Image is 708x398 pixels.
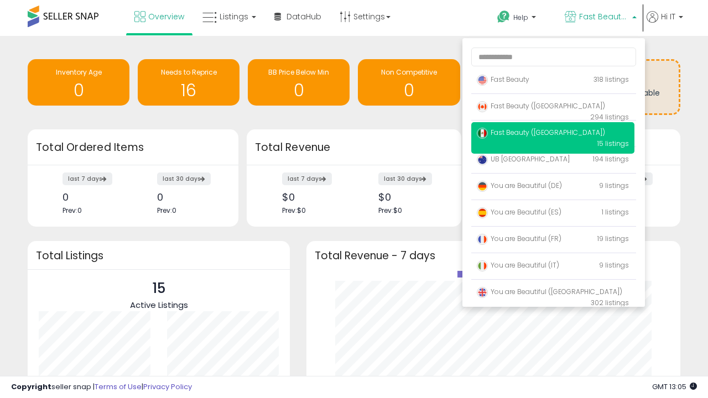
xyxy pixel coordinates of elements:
a: Help [488,2,555,36]
img: uk.png [477,287,488,298]
span: Prev: $0 [282,206,306,215]
span: 194 listings [593,154,629,164]
span: 9 listings [599,260,629,270]
span: 2025-10-14 13:05 GMT [652,381,697,392]
span: Active Listings [130,299,188,311]
span: Inventory Age [56,67,102,77]
span: 294 listings [590,112,629,122]
div: $0 [282,191,346,203]
img: australia.png [477,154,488,165]
span: Needs to Reprice [161,67,217,77]
span: DataHub [287,11,321,22]
img: spain.png [477,207,488,218]
h3: Total Revenue [255,140,453,155]
a: Hi IT [647,11,683,36]
span: You are Beautiful (DE) [477,181,562,190]
h1: 16 [143,81,234,99]
span: You are Beautiful (ES) [477,207,561,217]
span: Overview [148,11,184,22]
span: Prev: $0 [378,206,402,215]
span: Prev: 0 [157,206,176,215]
img: canada.png [477,101,488,112]
span: 9 listings [599,181,629,190]
span: 15 listings [597,139,629,148]
div: seller snap | | [11,382,192,392]
label: last 7 days [282,172,332,185]
a: BB Price Below Min 0 [248,59,350,106]
h1: 0 [363,81,454,99]
span: 302 listings [591,298,629,307]
p: 15 [130,278,188,299]
img: france.png [477,234,488,245]
div: $0 [378,191,442,203]
img: mexico.png [477,128,488,139]
div: 0 [63,191,124,203]
span: 19 listings [597,234,629,243]
div: 0 [157,191,219,203]
a: Inventory Age 0 [28,59,129,106]
img: italy.png [477,260,488,271]
label: last 30 days [157,172,211,185]
span: Fast Beauty [477,75,529,84]
span: 318 listings [594,75,629,84]
span: Non Competitive [381,67,437,77]
a: Privacy Policy [143,381,192,392]
span: Prev: 0 [63,206,82,215]
span: 1 listings [602,207,629,217]
h1: 0 [33,81,124,99]
a: Needs to Reprice 16 [138,59,240,106]
span: BB Price Below Min [268,67,329,77]
img: germany.png [477,181,488,192]
span: Fast Beauty ([GEOGRAPHIC_DATA]) [477,101,605,111]
i: Get Help [497,10,511,24]
a: Non Competitive 0 [358,59,460,106]
span: Hi IT [661,11,675,22]
span: You are Beautiful ([GEOGRAPHIC_DATA]) [477,287,622,296]
span: You are Beautiful (IT) [477,260,559,270]
h3: Total Ordered Items [36,140,230,155]
span: You are Beautiful (FR) [477,234,561,243]
span: Fast Beauty ([GEOGRAPHIC_DATA]) [579,11,629,22]
a: Terms of Use [95,381,142,392]
label: last 7 days [63,172,112,185]
h3: Total Listings [36,252,282,260]
label: last 30 days [378,172,432,185]
span: Fast Beauty ([GEOGRAPHIC_DATA]) [477,128,605,137]
span: UB [GEOGRAPHIC_DATA] [477,154,570,164]
span: Help [513,13,528,22]
img: usa.png [477,75,488,86]
span: Listings [220,11,248,22]
strong: Copyright [11,381,51,392]
h3: Total Revenue - 7 days [315,252,672,260]
h1: 0 [253,81,344,99]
